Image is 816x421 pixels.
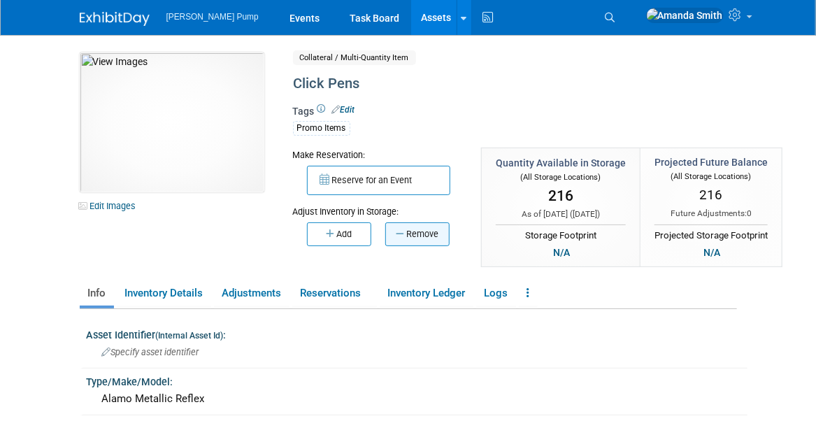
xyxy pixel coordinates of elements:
img: View Images [80,52,264,192]
a: Inventory Details [117,281,211,306]
div: Storage Footprint [496,224,626,243]
button: Add [307,222,371,246]
a: Info [80,281,114,306]
div: Type/Make/Model: [87,371,747,389]
img: ExhibitDay [80,12,150,26]
a: Reservations [292,281,377,306]
div: Adjust Inventory in Storage: [293,195,460,218]
div: Tags [293,104,724,145]
button: Remove [385,222,450,246]
div: N/A [549,245,574,260]
a: Edit Images [80,197,142,215]
span: 216 [699,187,722,203]
span: [PERSON_NAME] Pump [166,12,259,22]
button: Reserve for an Event [307,166,450,195]
div: Promo Items [293,121,350,136]
div: As of [DATE] ( ) [496,208,626,220]
span: [DATE] [573,209,597,219]
small: (Internal Asset Id) [156,331,224,341]
div: Asset Identifier : [87,324,747,342]
div: Projected Future Balance [654,155,768,169]
span: 0 [747,208,752,218]
span: Collateral / Multi-Quantity Item [293,50,416,65]
div: Click Pens [289,71,724,97]
span: 216 [548,187,573,204]
div: N/A [699,245,724,260]
span: Specify asset identifier [102,347,199,357]
a: Edit [332,105,355,115]
a: Logs [476,281,516,306]
div: Alamo Metallic Reflex [97,388,737,410]
div: (All Storage Locations) [496,170,626,183]
div: Projected Storage Footprint [654,224,768,243]
div: Future Adjustments: [654,208,768,220]
a: Inventory Ledger [380,281,473,306]
a: Adjustments [214,281,289,306]
div: Make Reservation: [293,148,460,162]
img: Amanda Smith [646,8,724,23]
div: (All Storage Locations) [654,169,768,183]
div: Quantity Available in Storage [496,156,626,170]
